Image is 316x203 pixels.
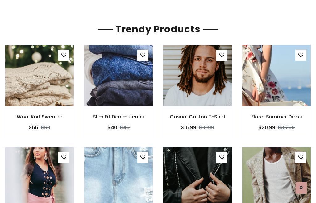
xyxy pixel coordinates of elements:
[120,124,130,131] del: $45
[258,125,275,130] h6: $30.99
[41,124,50,131] del: $60
[107,125,117,130] h6: $40
[242,114,311,120] h6: Floral Summer Dress
[199,124,214,131] del: $19.99
[5,114,74,120] h6: Wool Knit Sweater
[29,125,38,130] h6: $55
[278,124,295,131] del: $35.99
[113,23,203,36] span: Trendy Products
[84,114,153,120] h6: Slim Fit Denim Jeans
[181,125,196,130] h6: $15.99
[163,114,232,120] h6: Casual Cotton T-Shirt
